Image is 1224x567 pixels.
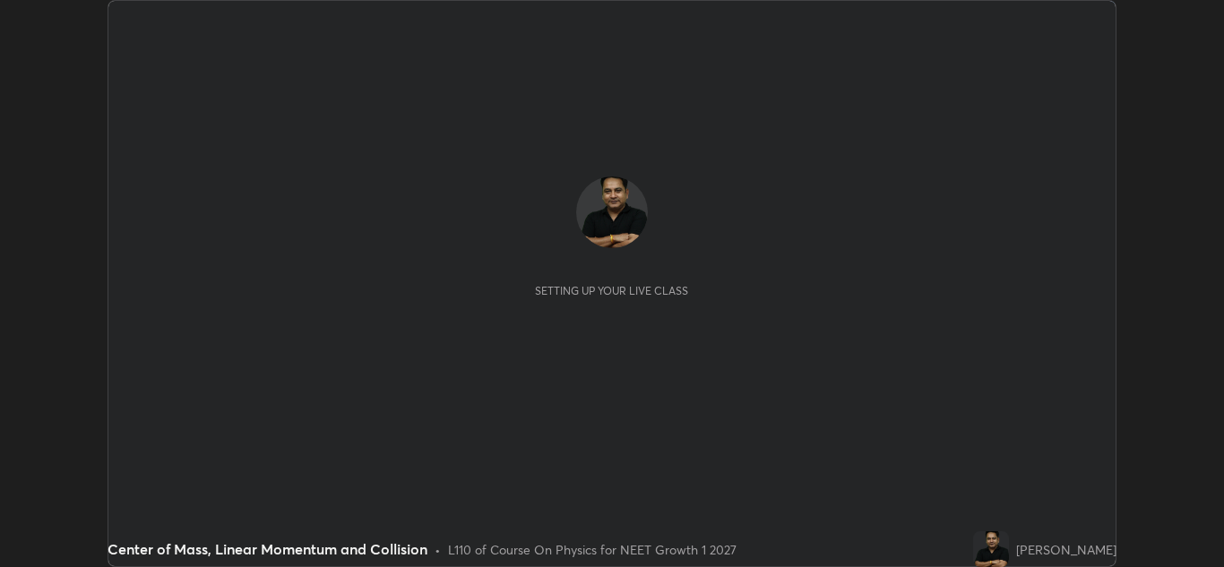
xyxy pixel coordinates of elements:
div: Setting up your live class [535,284,688,297]
div: [PERSON_NAME] [1016,540,1116,559]
div: Center of Mass, Linear Momentum and Collision [108,538,427,560]
div: L110 of Course On Physics for NEET Growth 1 2027 [448,540,737,559]
img: 866aaf4fe3684a94a3c50856bc9fb742.png [576,176,648,248]
img: 866aaf4fe3684a94a3c50856bc9fb742.png [973,531,1009,567]
div: • [435,540,441,559]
